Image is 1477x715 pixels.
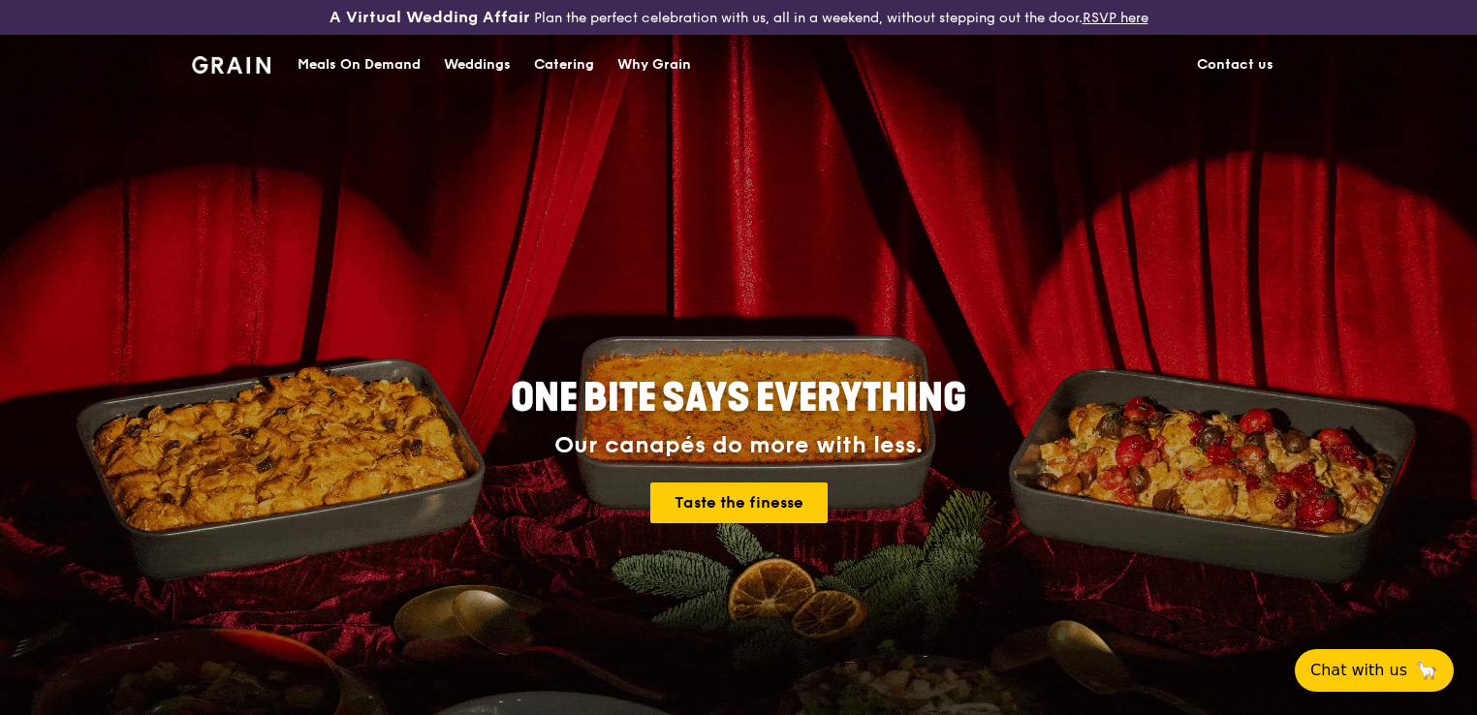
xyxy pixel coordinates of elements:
[390,432,1087,459] div: Our canapés do more with less.
[444,36,511,94] div: Weddings
[432,36,522,94] a: Weddings
[606,36,703,94] a: Why Grain
[617,36,691,94] div: Why Grain
[511,375,966,421] span: ONE BITE SAYS EVERYTHING
[246,8,1231,27] div: Plan the perfect celebration with us, all in a weekend, without stepping out the door.
[1310,659,1407,682] span: Chat with us
[534,36,594,94] div: Catering
[192,56,270,74] img: Grain
[192,34,270,92] a: GrainGrain
[1083,10,1148,26] a: RSVP here
[1295,649,1454,692] button: Chat with us🦙
[330,8,530,27] h3: A Virtual Wedding Affair
[1185,36,1285,94] a: Contact us
[650,482,828,523] a: Taste the finesse
[298,36,421,94] div: Meals On Demand
[522,36,606,94] a: Catering
[1415,659,1438,682] span: 🦙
